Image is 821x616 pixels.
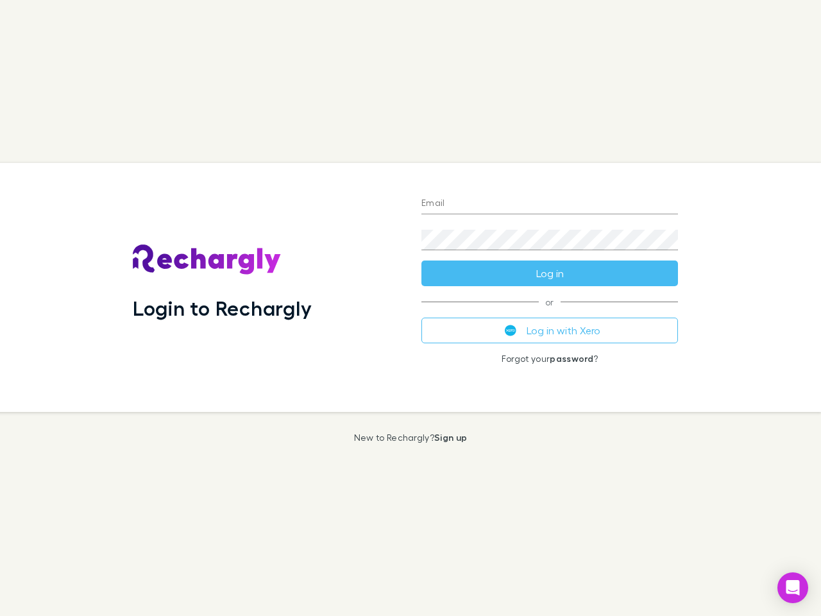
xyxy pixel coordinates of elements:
img: Rechargly's Logo [133,244,282,275]
div: Open Intercom Messenger [777,572,808,603]
a: password [550,353,593,364]
span: or [421,302,678,302]
h1: Login to Rechargly [133,296,312,320]
p: New to Rechargly? [354,432,468,443]
img: Xero's logo [505,325,516,336]
button: Log in [421,261,678,286]
p: Forgot your ? [421,354,678,364]
button: Log in with Xero [421,318,678,343]
a: Sign up [434,432,467,443]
